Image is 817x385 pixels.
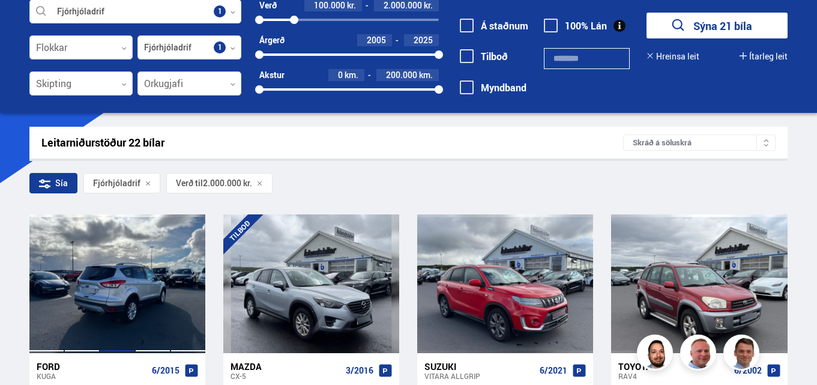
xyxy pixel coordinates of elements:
[259,1,277,10] div: Verð
[639,336,675,372] img: nhp88E3Fdnt1Opn2.png
[647,52,699,61] button: Hreinsa leit
[37,361,147,372] div: Ford
[618,361,729,372] div: Toyota
[618,372,729,380] div: RAV4
[29,173,77,193] div: Sía
[93,178,140,188] span: Fjórhjóladrif
[424,372,535,380] div: Vitara ALLGRIP
[367,34,386,46] span: 2005
[540,366,567,375] span: 6/2021
[347,1,356,10] span: kr.
[41,136,624,149] div: Leitarniðurstöður 22 bílar
[419,70,433,80] span: km.
[424,1,433,10] span: kr.
[152,366,179,375] span: 6/2015
[682,336,718,372] img: siFngHWaQ9KaOqBr.png
[725,336,761,372] img: FbJEzSuNWCJXmdc-.webp
[647,13,788,38] button: Sýna 21 bíla
[414,34,433,46] span: 2025
[544,20,607,31] label: 100% Lán
[460,51,508,62] label: Tilboð
[740,52,788,61] button: Ítarleg leit
[734,366,762,375] span: 6/2002
[37,372,147,380] div: Kuga
[338,69,343,80] span: 0
[231,372,341,380] div: CX-5
[176,178,203,188] span: Verð til
[345,70,358,80] span: km.
[203,178,252,188] span: 2.000.000 kr.
[259,35,285,45] div: Árgerð
[386,69,417,80] span: 200.000
[623,135,776,151] div: Skráð á söluskrá
[259,70,285,80] div: Akstur
[460,82,526,93] label: Myndband
[460,20,528,31] label: Á staðnum
[231,361,341,372] div: Mazda
[346,366,373,375] span: 3/2016
[10,5,46,41] button: Opna LiveChat spjallviðmót
[424,361,535,372] div: Suzuki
